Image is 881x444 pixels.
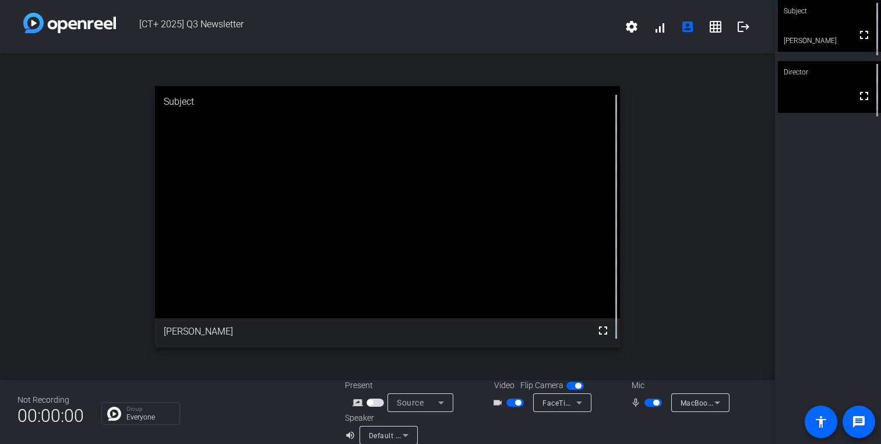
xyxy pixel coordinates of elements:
mat-icon: volume_up [345,428,359,442]
img: Chat Icon [107,407,121,421]
mat-icon: fullscreen [857,89,871,103]
div: Not Recording [17,394,84,406]
mat-icon: logout [736,20,750,34]
mat-icon: settings [625,20,639,34]
div: Present [345,379,461,392]
mat-icon: accessibility [814,415,828,429]
img: white-gradient.svg [23,13,116,33]
span: Flip Camera [520,379,563,392]
mat-icon: mic_none [630,396,644,410]
mat-icon: videocam_outline [492,396,506,410]
mat-icon: fullscreen [596,324,610,338]
p: Everyone [126,414,174,421]
div: Speaker [345,412,415,424]
mat-icon: message [852,415,866,429]
mat-icon: grid_on [709,20,723,34]
span: MacBook Pro Microphone (Built-in) [681,398,799,407]
div: Mic [620,379,736,392]
span: FaceTime HD Camera (3A71:F4B5) [542,398,662,407]
p: Group [126,406,174,412]
div: Subject [155,86,620,118]
mat-icon: fullscreen [857,28,871,42]
div: Director [778,61,881,83]
span: Source [397,398,424,407]
span: Default - MacBook Pro Speakers (Built-in) [369,431,509,440]
button: signal_cellular_alt [646,13,674,41]
mat-icon: account_box [681,20,695,34]
span: [CT+ 2025] Q3 Newsletter [116,13,618,41]
span: Video [494,379,514,392]
mat-icon: screen_share_outline [353,396,367,410]
span: 00:00:00 [17,402,84,430]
